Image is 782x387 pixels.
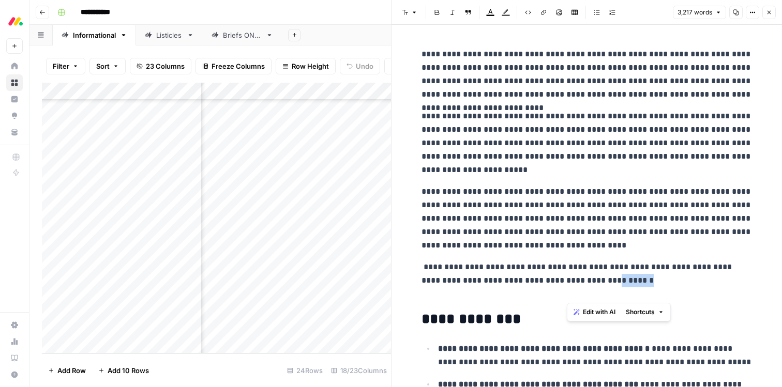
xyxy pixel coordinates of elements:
[223,30,262,40] div: Briefs ONLY
[212,61,265,71] span: Freeze Columns
[203,25,282,45] a: Briefs ONLY
[583,307,615,317] span: Edit with AI
[92,362,155,379] button: Add 10 Rows
[276,58,336,74] button: Row Height
[6,333,23,350] a: Usage
[53,25,136,45] a: Informational
[156,30,183,40] div: Listicles
[283,362,327,379] div: 24 Rows
[6,58,23,74] a: Home
[356,61,373,71] span: Undo
[6,12,25,30] img: Monday.com Logo
[626,307,655,317] span: Shortcuts
[89,58,126,74] button: Sort
[292,61,329,71] span: Row Height
[42,362,92,379] button: Add Row
[146,61,185,71] span: 23 Columns
[53,61,69,71] span: Filter
[6,107,23,124] a: Opportunities
[340,58,380,74] button: Undo
[6,91,23,107] a: Insights
[130,58,191,74] button: 23 Columns
[96,61,110,71] span: Sort
[678,8,712,17] span: 3,217 words
[6,74,23,91] a: Browse
[569,305,620,319] button: Edit with AI
[136,25,203,45] a: Listicles
[57,365,86,376] span: Add Row
[195,58,272,74] button: Freeze Columns
[6,8,23,34] button: Workspace: Monday.com
[73,30,116,40] div: Informational
[108,365,149,376] span: Add 10 Rows
[622,305,668,319] button: Shortcuts
[6,366,23,383] button: Help + Support
[327,362,391,379] div: 18/23 Columns
[6,124,23,141] a: Your Data
[46,58,85,74] button: Filter
[6,317,23,333] a: Settings
[6,350,23,366] a: Learning Hub
[673,6,726,19] button: 3,217 words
